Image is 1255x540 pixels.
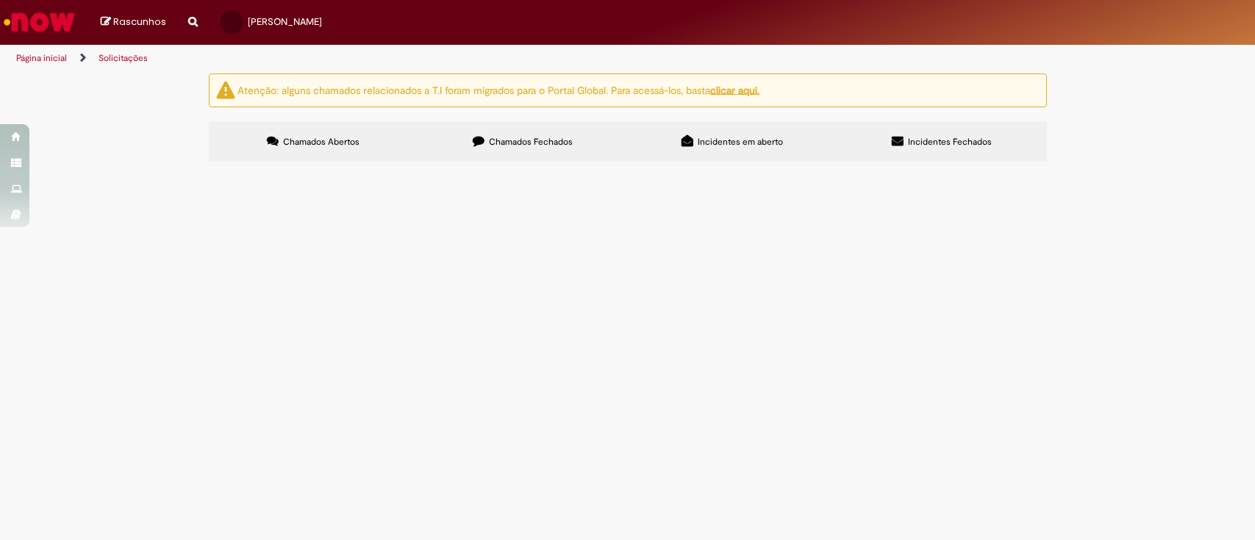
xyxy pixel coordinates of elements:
[1,7,77,37] img: ServiceNow
[489,136,573,148] span: Chamados Fechados
[11,45,826,72] ul: Trilhas de página
[16,52,67,64] a: Página inicial
[908,136,992,148] span: Incidentes Fechados
[99,52,148,64] a: Solicitações
[237,83,759,96] ng-bind-html: Atenção: alguns chamados relacionados a T.I foram migrados para o Portal Global. Para acessá-los,...
[248,15,322,28] span: [PERSON_NAME]
[710,83,759,96] a: clicar aqui.
[283,136,360,148] span: Chamados Abertos
[698,136,783,148] span: Incidentes em aberto
[113,15,166,29] span: Rascunhos
[101,15,166,29] a: Rascunhos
